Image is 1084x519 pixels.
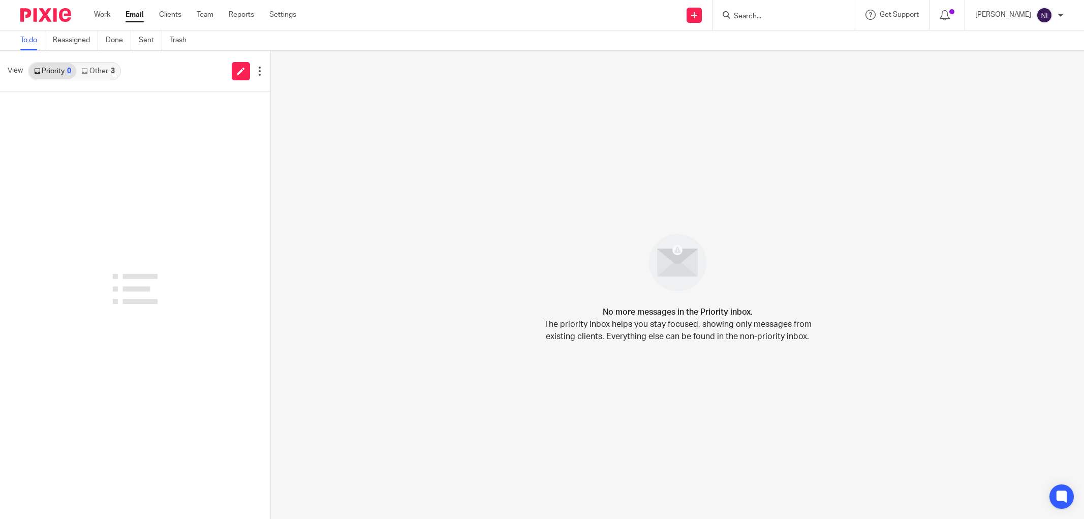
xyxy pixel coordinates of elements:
div: 3 [111,68,115,75]
a: Done [106,30,131,50]
div: 0 [67,68,71,75]
h4: No more messages in the Priority inbox. [603,306,753,318]
img: svg%3E [1036,7,1052,23]
img: Pixie [20,8,71,22]
p: [PERSON_NAME] [975,10,1031,20]
img: image [642,227,713,298]
p: The priority inbox helps you stay focused, showing only messages from existing clients. Everythin... [543,318,812,343]
input: Search [733,12,824,21]
span: Get Support [880,11,919,18]
a: Sent [139,30,162,50]
a: Work [94,10,110,20]
a: Team [197,10,213,20]
a: Reports [229,10,254,20]
a: Email [126,10,144,20]
span: View [8,66,23,76]
a: Settings [269,10,296,20]
a: Priority0 [29,63,76,79]
a: Other3 [76,63,119,79]
a: To do [20,30,45,50]
a: Trash [170,30,194,50]
a: Reassigned [53,30,98,50]
a: Clients [159,10,181,20]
